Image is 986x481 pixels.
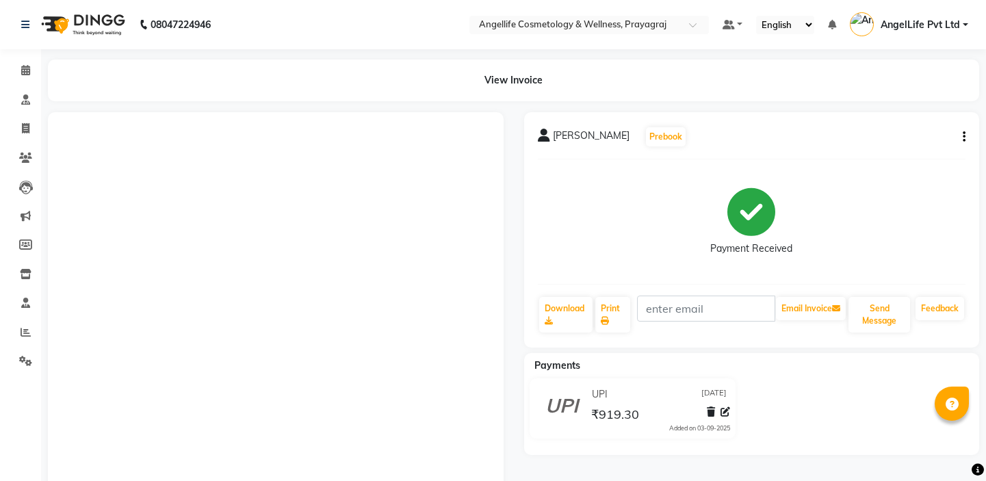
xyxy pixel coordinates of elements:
[534,359,580,372] span: Payments
[850,12,874,36] img: AngelLife Pvt Ltd
[595,297,630,333] a: Print
[646,127,686,146] button: Prebook
[710,242,792,256] div: Payment Received
[669,424,730,433] div: Added on 03-09-2025
[637,296,775,322] input: enter email
[591,406,639,426] span: ₹919.30
[48,60,979,101] div: View Invoice
[881,18,960,32] span: AngelLife Pvt Ltd
[553,129,630,148] span: [PERSON_NAME]
[929,426,972,467] iframe: chat widget
[35,5,129,44] img: logo
[776,297,846,320] button: Email Invoice
[701,387,727,402] span: [DATE]
[539,297,593,333] a: Download
[848,297,910,333] button: Send Message
[916,297,964,320] a: Feedback
[151,5,211,44] b: 08047224946
[592,387,608,402] span: UPI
